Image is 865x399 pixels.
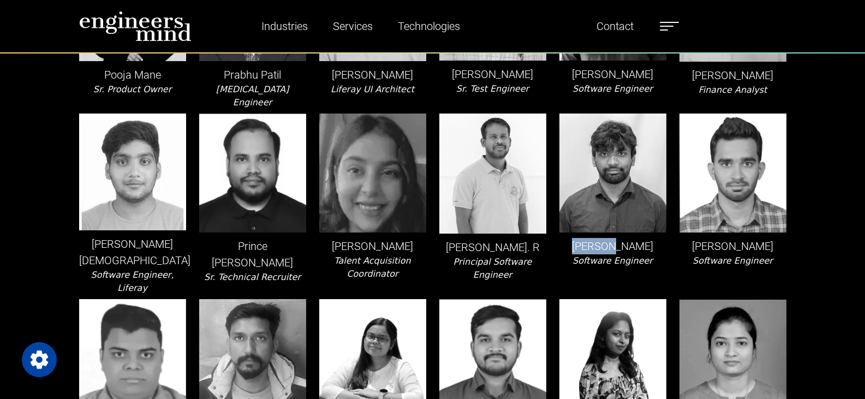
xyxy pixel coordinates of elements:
i: Sr. Product Owner [93,84,172,94]
i: Sr. Test Engineer [456,84,529,94]
p: [PERSON_NAME] [559,238,666,254]
p: Prabhu Patil [199,67,306,83]
img: leader-img [79,114,186,230]
p: [PERSON_NAME] [559,66,666,82]
i: Software Engineer, Liferay [91,270,174,293]
img: leader-img [559,114,666,232]
i: Software Engineer [572,84,653,94]
p: [PERSON_NAME] [679,238,786,254]
i: Liferay UI Architect [331,84,414,94]
p: [PERSON_NAME] [319,238,426,254]
p: [PERSON_NAME][DEMOGRAPHIC_DATA] [79,236,186,269]
i: Software Engineer [572,255,653,266]
a: Contact [592,14,638,39]
p: [PERSON_NAME]. R [439,239,546,255]
img: leader-img [679,114,786,232]
img: leader-img [199,114,306,232]
a: Industries [257,14,312,39]
i: Software Engineer [693,255,773,266]
p: [PERSON_NAME] [439,66,546,82]
i: Finance Analyst [699,85,767,95]
p: [PERSON_NAME] [679,67,786,84]
img: leader-img [319,114,426,233]
i: Sr. Technical Recruiter [204,272,301,282]
i: [MEDICAL_DATA] Engineer [216,84,289,108]
img: leader-img [439,114,546,234]
i: Talent Acquisition Coordinator [334,255,410,279]
p: Prince [PERSON_NAME] [199,238,306,271]
a: Technologies [393,14,464,39]
a: Services [329,14,377,39]
i: Principal Software Engineer [454,257,532,280]
p: Pooja Mane [79,67,186,83]
img: logo [79,11,192,41]
p: [PERSON_NAME] [319,67,426,83]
